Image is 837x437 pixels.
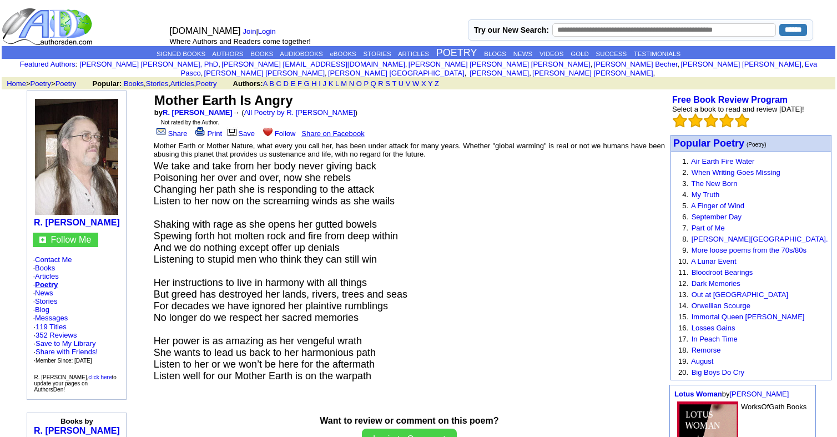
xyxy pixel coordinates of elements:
a: A Lunar Event [691,257,737,265]
font: by [674,390,789,398]
img: gc.jpg [39,237,46,243]
a: U [399,79,404,88]
a: Messages [35,314,68,322]
a: Poetry [35,280,58,289]
a: I [319,79,321,88]
font: i [531,71,532,77]
b: Books by [60,417,93,425]
font: : [20,60,77,68]
a: eBOOKS [330,51,356,57]
a: NEWS [513,51,533,57]
font: (Poetry) [747,142,767,148]
a: Articles [35,272,59,280]
b: Want to review or comment on this poem? [320,416,498,425]
font: 1. [682,157,688,165]
font: 2. [682,168,688,177]
a: September Day [692,213,742,221]
a: SIGNED BOOKS [157,51,205,57]
a: Air Earth Fire Water [691,157,754,165]
a: 352 Reviews [36,331,77,339]
a: News [35,289,53,297]
font: → ( ) [233,108,357,117]
b: R. [PERSON_NAME] [34,218,120,227]
font: Mother Earth or Mother Nature, what every you call her, has been under attack for many years. Whe... [154,142,665,158]
font: i [679,62,680,68]
font: Select a book to read and review [DATE]! [672,105,804,113]
img: logo_ad.gif [2,7,95,46]
a: Follow Me [51,235,91,244]
a: In Peach Time [692,335,738,343]
b: Popular: [93,79,122,88]
a: Remorse [692,346,721,354]
font: [DOMAIN_NAME] [170,26,241,36]
a: ARTICLES [398,51,429,57]
a: Save to My Library [36,339,95,348]
img: library.gif [226,127,238,136]
a: STORIES [364,51,391,57]
font: i [220,62,221,68]
a: VIDEOS [539,51,563,57]
a: Login [258,27,276,36]
font: 9. [682,246,688,254]
a: BLOGS [484,51,506,57]
font: i [592,62,593,68]
font: 15. [678,313,688,321]
a: BOOKS [250,51,273,57]
font: · · · [33,339,98,364]
a: Dark Memories [692,279,740,288]
font: 8. [682,235,688,243]
a: Free Book Review Program [672,95,788,104]
a: [PERSON_NAME] [PERSON_NAME] [680,60,801,68]
font: 6. [682,213,688,221]
font: i [327,71,328,77]
font: · · [33,323,98,364]
a: Stories [146,79,168,88]
font: 13. [678,290,688,299]
img: bigemptystars.png [688,113,703,128]
a: Books [124,79,144,88]
a: Share [154,129,188,138]
a: R. [PERSON_NAME] [34,426,120,435]
font: > > [3,79,90,88]
font: 20. [678,368,688,376]
a: Immortal Queen [PERSON_NAME] [692,313,805,321]
font: Not rated by the Author. [161,119,219,125]
a: P [364,79,369,88]
a: N [349,79,354,88]
font: 7. [682,224,688,232]
a: click here [88,374,112,380]
font: 10. [678,257,688,265]
a: AUTHORS [212,51,243,57]
a: B [269,79,274,88]
a: Orwellian Scourge [692,302,750,310]
font: R. [PERSON_NAME], to update your pages on AuthorsDen! [34,374,116,393]
a: Out at [GEOGRAPHIC_DATA] [692,290,788,299]
a: F [298,79,302,88]
font: by [154,108,233,117]
font: Where Authors and Readers come together! [170,37,311,46]
font: Popular Poetry [673,138,744,149]
a: Follow [261,129,296,138]
font: 12. [678,279,688,288]
a: [PERSON_NAME][GEOGRAPHIC_DATA]. [692,235,828,243]
b: Authors: [233,79,263,88]
font: i [203,71,204,77]
a: Share with Friends! [36,348,98,356]
font: · · · · · · · [33,255,120,365]
a: H [311,79,316,88]
a: A Finger of Wind [691,202,744,210]
font: i [804,62,805,68]
font: · [33,314,68,322]
a: Books [35,264,55,272]
a: Y [428,79,432,88]
a: [PERSON_NAME] [GEOGRAPHIC_DATA] [328,69,465,77]
a: R [378,79,383,88]
img: share_page.gif [157,127,166,136]
a: Eva Pasco [181,60,818,77]
a: O [356,79,362,88]
a: Bloodroot Bearings [692,268,753,277]
font: 3. [682,179,688,188]
a: Save [226,129,255,138]
a: Big Boys Do Cry [692,368,744,376]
